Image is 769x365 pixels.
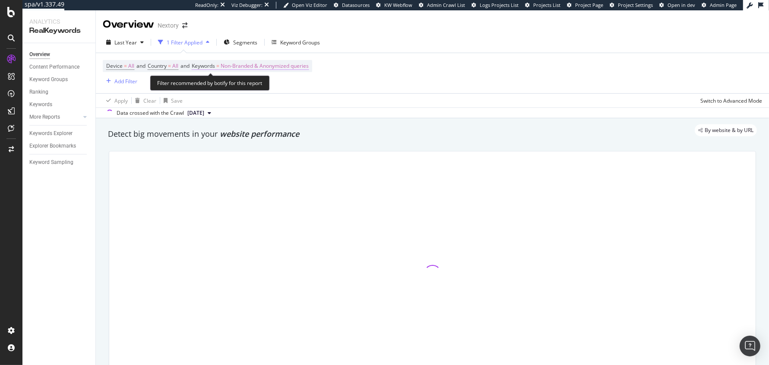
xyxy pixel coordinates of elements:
div: legacy label [695,124,757,136]
span: Segments [233,39,257,46]
div: ReadOnly: [195,2,218,9]
button: 1 Filter Applied [155,35,213,49]
span: Project Settings [618,2,653,8]
span: Project Page [575,2,603,8]
button: Segments [220,35,261,49]
span: By website & by URL [705,128,753,133]
span: = [124,62,127,69]
span: Non-Branded & Anonymized queries [221,60,309,72]
div: Save [171,97,183,104]
a: Ranking [29,88,89,97]
div: Keyword Groups [29,75,68,84]
a: Overview [29,50,89,59]
div: Keywords [29,100,52,109]
div: arrow-right-arrow-left [182,22,187,28]
button: Apply [103,94,128,107]
div: Data crossed with the Crawl [117,109,184,117]
div: Nextory [158,21,179,30]
a: Keywords [29,100,89,109]
span: Keywords [192,62,215,69]
div: Apply [114,97,128,104]
button: Clear [132,94,156,107]
div: Switch to Advanced Mode [700,97,762,104]
a: Keywords Explorer [29,129,89,138]
div: Clear [143,97,156,104]
span: = [216,62,219,69]
div: RealKeywords [29,26,89,36]
a: More Reports [29,113,81,122]
a: Project Settings [610,2,653,9]
span: KW Webflow [384,2,412,8]
a: Admin Page [702,2,737,9]
div: Open Intercom Messenger [740,336,760,356]
span: Country [148,62,167,69]
div: Keywords Explorer [29,129,73,138]
a: Datasources [334,2,370,9]
span: 2025 Sep. 18th [187,109,204,117]
div: Content Performance [29,63,79,72]
button: Last Year [103,35,147,49]
span: and [136,62,146,69]
a: Keyword Sampling [29,158,89,167]
div: More Reports [29,113,60,122]
button: Keyword Groups [268,35,323,49]
span: All [128,60,134,72]
span: Admin Crawl List [427,2,465,8]
div: Filter recommended by botify for this report [150,76,270,91]
span: Admin Page [710,2,737,8]
a: Logs Projects List [472,2,519,9]
div: Overview [103,17,154,32]
button: Switch to Advanced Mode [697,94,762,107]
a: Admin Crawl List [419,2,465,9]
span: Datasources [342,2,370,8]
span: All [172,60,178,72]
a: Explorer Bookmarks [29,142,89,151]
span: = [168,62,171,69]
button: Add Filter [103,76,137,86]
div: Add Filter [114,78,137,85]
div: Explorer Bookmarks [29,142,76,151]
div: 1 Filter Applied [167,39,203,46]
a: Content Performance [29,63,89,72]
a: Open Viz Editor [283,2,327,9]
span: Open in dev [668,2,695,8]
span: Logs Projects List [480,2,519,8]
div: Keyword Sampling [29,158,73,167]
div: Viz Debugger: [231,2,263,9]
a: KW Webflow [376,2,412,9]
div: Ranking [29,88,48,97]
span: Projects List [533,2,560,8]
div: Keyword Groups [280,39,320,46]
a: Project Page [567,2,603,9]
div: Overview [29,50,50,59]
span: Open Viz Editor [292,2,327,8]
button: [DATE] [184,108,215,118]
a: Open in dev [659,2,695,9]
span: Device [106,62,123,69]
span: and [180,62,190,69]
span: Last Year [114,39,137,46]
button: Save [160,94,183,107]
a: Keyword Groups [29,75,89,84]
a: Projects List [525,2,560,9]
div: Analytics [29,17,89,26]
